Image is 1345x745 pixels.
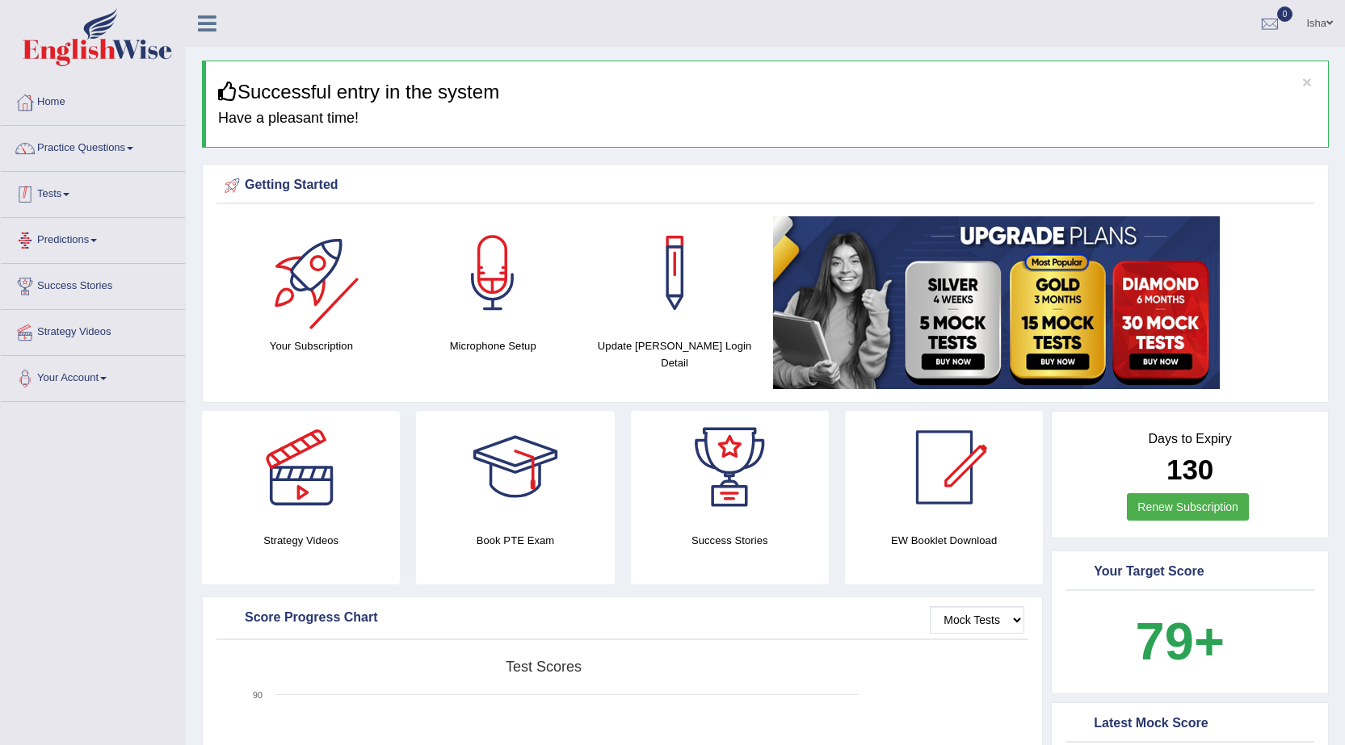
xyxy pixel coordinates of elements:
[1127,493,1249,521] a: Renew Subscription
[1,80,185,120] a: Home
[1136,612,1225,671] b: 79+
[1,264,185,304] a: Success Stories
[1,218,185,258] a: Predictions
[218,111,1316,127] h4: Have a pleasant time!
[416,532,614,549] h4: Book PTE Exam
[218,82,1316,103] h3: Successful entry in the system
[253,690,263,700] text: 90
[410,337,576,354] h4: Microphone Setup
[1070,712,1310,736] div: Latest Mock Score
[1070,432,1310,446] h4: Days to Expiry
[592,337,758,371] h4: Update [PERSON_NAME] Login Detail
[1166,454,1213,485] b: 130
[1,310,185,350] a: Strategy Videos
[845,532,1043,549] h4: EW Booklet Download
[1070,560,1310,584] div: Your Target Score
[1302,73,1312,90] button: ×
[221,606,1024,630] div: Score Progress Chart
[773,216,1220,389] img: small5.jpg
[1,172,185,212] a: Tests
[1,126,185,166] a: Practice Questions
[202,532,400,549] h4: Strategy Videos
[1277,6,1293,22] span: 0
[229,337,394,354] h4: Your Subscription
[506,659,582,675] tspan: Test scores
[1,356,185,396] a: Your Account
[221,174,1310,198] div: Getting Started
[631,532,829,549] h4: Success Stories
